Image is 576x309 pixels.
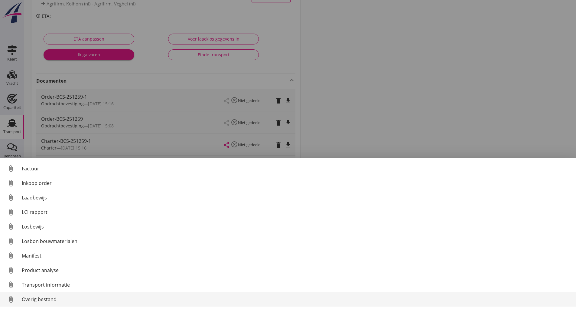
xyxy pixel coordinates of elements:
[6,164,16,173] i: attach_file
[6,193,16,202] i: attach_file
[22,281,571,288] div: Transport informatie
[22,165,571,172] div: Factuur
[22,238,571,245] div: Losbon bouwmaterialen
[6,265,16,275] i: attach_file
[22,252,571,259] div: Manifest
[6,178,16,188] i: attach_file
[22,267,571,274] div: Product analyse
[6,236,16,246] i: attach_file
[6,280,16,290] i: attach_file
[22,194,571,201] div: Laadbewijs
[6,294,16,304] i: attach_file
[22,179,571,187] div: Inkoop order
[22,223,571,230] div: Losbewijs
[22,209,571,216] div: LCI rapport
[6,251,16,261] i: attach_file
[6,222,16,232] i: attach_file
[6,207,16,217] i: attach_file
[22,296,571,303] div: Overig bestand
